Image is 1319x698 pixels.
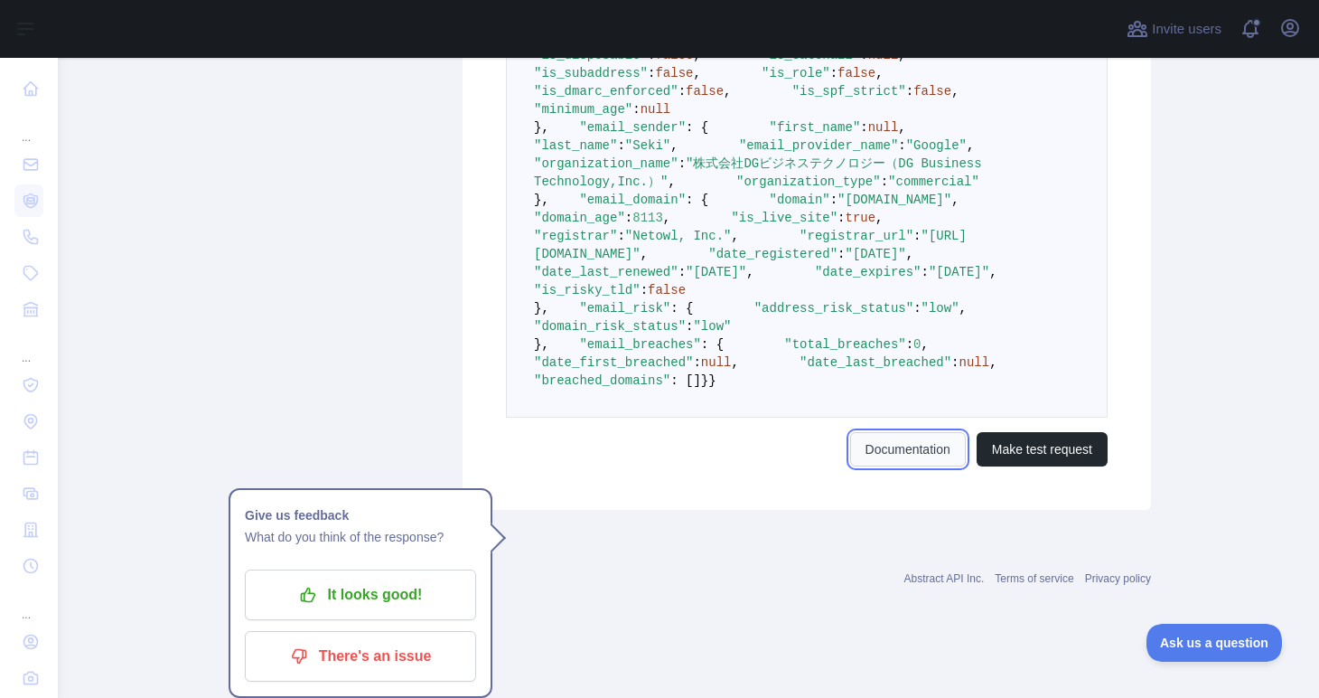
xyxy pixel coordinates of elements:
[845,247,905,261] span: "[DATE]"
[534,66,648,80] span: "is_subaddress"
[693,66,700,80] span: ,
[701,337,724,352] span: : {
[951,84,959,99] span: ,
[967,138,974,153] span: ,
[632,211,663,225] span: 8113
[989,355,996,370] span: ,
[670,373,701,388] span: : []
[648,283,686,297] span: false
[617,229,624,243] span: :
[701,373,708,388] span: }
[579,120,686,135] span: "email_sender"
[989,265,996,279] span: ,
[739,138,898,153] span: "email_provider_name"
[648,66,655,80] span: :
[1123,14,1225,43] button: Invite users
[686,319,693,334] span: :
[686,120,708,135] span: : {
[977,432,1108,467] button: Make test request
[769,120,860,135] span: "first_name"
[888,174,979,189] span: "commercial"
[641,283,648,297] span: :
[913,229,921,243] span: :
[693,355,700,370] span: :
[14,108,43,145] div: ...
[686,84,724,99] span: false
[784,337,905,352] span: "total_breaches"
[632,102,640,117] span: :
[655,66,693,80] span: false
[534,193,549,207] span: },
[731,229,738,243] span: ,
[534,301,549,316] span: },
[898,138,905,153] span: :
[534,211,625,225] span: "domain_age"
[579,193,686,207] span: "email_domain"
[534,319,686,334] span: "domain_risk_status"
[906,247,913,261] span: ,
[1085,572,1151,585] a: Privacy policy
[670,138,678,153] span: ,
[800,229,913,243] span: "registrar_url"
[929,265,989,279] span: "[DATE]"
[663,211,670,225] span: ,
[14,329,43,365] div: ...
[678,84,686,99] span: :
[641,102,671,117] span: null
[762,66,830,80] span: "is_role"
[708,247,837,261] span: "date_registered"
[678,265,686,279] span: :
[921,301,959,316] span: "low"
[881,174,888,189] span: :
[850,432,966,467] a: Documentation
[769,193,829,207] span: "domain"
[534,373,670,388] span: "breached_domains"
[959,301,967,316] span: ,
[534,355,693,370] span: "date_first_breached"
[837,66,875,80] span: false
[837,211,845,225] span: :
[875,66,883,80] span: ,
[913,84,951,99] span: false
[693,319,731,334] span: "low"
[904,572,985,585] a: Abstract API Inc.
[898,120,905,135] span: ,
[913,337,921,352] span: 0
[245,505,476,526] h1: Give us feedback
[668,174,675,189] span: ,
[534,265,678,279] span: "date_last_renewed"
[830,193,837,207] span: :
[534,84,678,99] span: "is_dmarc_enforced"
[875,211,883,225] span: ,
[731,211,837,225] span: "is_live_site"
[792,84,906,99] span: "is_spf_strict"
[746,265,753,279] span: ,
[617,138,624,153] span: :
[534,120,549,135] span: },
[913,301,921,316] span: :
[906,337,913,352] span: :
[995,572,1073,585] a: Terms of service
[686,265,746,279] span: "[DATE]"
[534,337,549,352] span: },
[625,138,670,153] span: "Seki"
[830,66,837,80] span: :
[951,193,959,207] span: ,
[921,265,929,279] span: :
[534,156,989,189] span: "株式会社DGビジネステクノロジー（DG Business Technology,Inc.）"
[686,193,708,207] span: : {
[800,355,951,370] span: "date_last_breached"
[906,84,913,99] span: :
[860,120,867,135] span: :
[754,301,913,316] span: "address_risk_status"
[678,156,686,171] span: :
[959,355,990,370] span: null
[906,138,967,153] span: "Google"
[534,138,617,153] span: "last_name"
[641,247,648,261] span: ,
[701,355,732,370] span: null
[670,301,693,316] span: : {
[579,337,700,352] span: "email_breaches"
[625,211,632,225] span: :
[1146,624,1283,662] iframe: Toggle Customer Support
